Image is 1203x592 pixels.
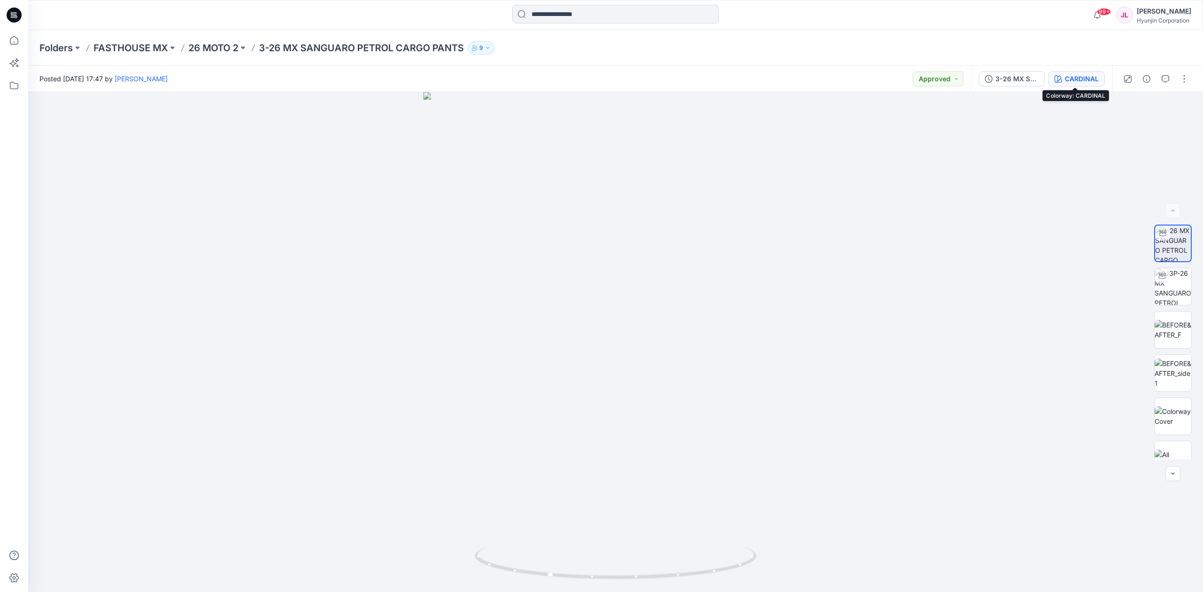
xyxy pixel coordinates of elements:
[995,74,1039,84] div: 3-26 MX SANGUARO PETROL CARGO PANTS
[1137,6,1191,17] div: [PERSON_NAME]
[1155,226,1191,261] img: 3-26 MX SANGUARO PETROL CARGO PANTS
[1155,406,1191,426] img: Colorway Cover
[979,71,1045,86] button: 3-26 MX SANGUARO PETROL CARGO PANTS
[259,41,464,55] p: 3-26 MX SANGUARO PETROL CARGO PANTS
[1155,450,1191,469] img: All colorways
[115,75,168,83] a: [PERSON_NAME]
[1116,7,1133,23] div: JL
[94,41,168,55] a: FASTHOUSE MX
[479,43,483,53] p: 9
[188,41,238,55] a: 26 MOTO 2
[1048,71,1105,86] button: CARDINAL
[468,41,495,55] button: 9
[39,74,168,84] span: Posted [DATE] 17:47 by
[39,41,73,55] a: Folders
[1155,268,1191,305] img: 1J3P-26 MX SANGUARO PETROL SET
[1097,8,1111,16] span: 99+
[1065,74,1099,84] div: CARDINAL
[1155,320,1191,340] img: BEFORE&AFTER_F
[1137,17,1191,24] div: Hyunjin Corporation
[1155,358,1191,388] img: BEFORE&AFTER_side1
[1139,71,1154,86] button: Details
